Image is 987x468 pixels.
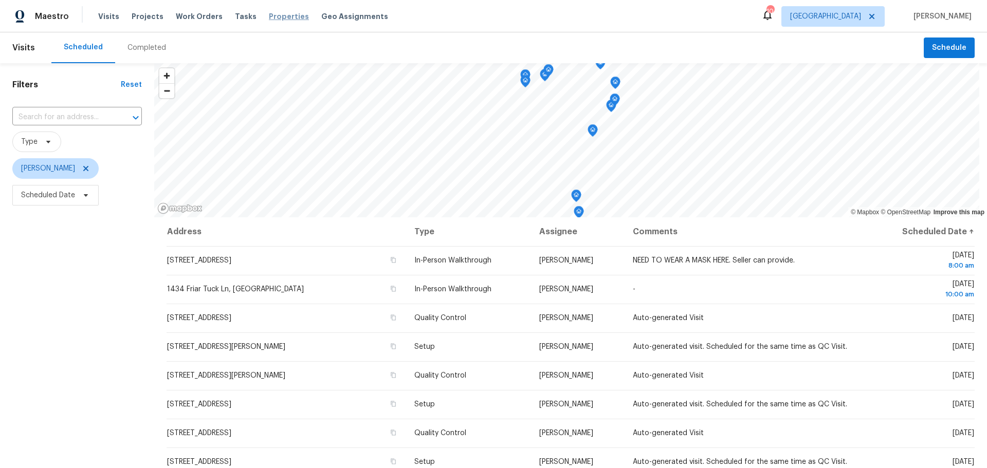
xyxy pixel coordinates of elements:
[21,190,75,200] span: Scheduled Date
[633,257,795,264] span: NEED TO WEAR A MASK HERE. Seller can provide.
[539,257,593,264] span: [PERSON_NAME]
[414,286,491,293] span: In-Person Walkthrough
[127,43,166,53] div: Completed
[633,343,847,350] span: Auto-generated visit. Scheduled for the same time as QC Visit.
[167,372,285,379] span: [STREET_ADDRESS][PERSON_NAME]
[875,280,974,299] span: [DATE]
[633,429,704,437] span: Auto-generated Visit
[539,401,593,408] span: [PERSON_NAME]
[633,314,704,322] span: Auto-generated Visit
[625,217,867,246] th: Comments
[389,370,398,380] button: Copy Address
[321,11,388,22] span: Geo Assignments
[235,13,257,20] span: Tasks
[414,458,435,465] span: Setup
[953,458,974,465] span: [DATE]
[414,429,466,437] span: Quality Control
[953,343,974,350] span: [DATE]
[633,458,847,465] span: Auto-generated visit. Scheduled for the same time as QC Visit.
[176,11,223,22] span: Work Orders
[12,109,113,125] input: Search for an address...
[269,11,309,22] span: Properties
[851,209,879,216] a: Mapbox
[167,314,231,322] span: [STREET_ADDRESS]
[414,401,435,408] span: Setup
[934,209,984,216] a: Improve this map
[953,401,974,408] span: [DATE]
[406,217,531,246] th: Type
[414,257,491,264] span: In-Person Walkthrough
[98,11,119,22] span: Visits
[389,428,398,437] button: Copy Address
[574,206,584,222] div: Map marker
[766,6,774,16] div: 10
[167,401,231,408] span: [STREET_ADDRESS]
[159,83,174,98] button: Zoom out
[159,68,174,83] button: Zoom in
[539,458,593,465] span: [PERSON_NAME]
[167,429,231,437] span: [STREET_ADDRESS]
[167,257,231,264] span: [STREET_ADDRESS]
[881,209,930,216] a: OpenStreetMap
[167,343,285,350] span: [STREET_ADDRESS][PERSON_NAME]
[875,289,974,299] div: 10:00 am
[539,372,593,379] span: [PERSON_NAME]
[520,75,531,91] div: Map marker
[790,11,861,22] span: [GEOGRAPHIC_DATA]
[633,401,847,408] span: Auto-generated visit. Scheduled for the same time as QC Visit.
[875,252,974,271] span: [DATE]
[571,190,581,205] div: Map marker
[121,80,142,90] div: Reset
[909,11,972,22] span: [PERSON_NAME]
[595,57,606,73] div: Map marker
[129,110,143,125] button: Open
[389,313,398,322] button: Copy Address
[389,342,398,351] button: Copy Address
[867,217,975,246] th: Scheduled Date ↑
[21,137,38,147] span: Type
[21,163,75,174] span: [PERSON_NAME]
[389,457,398,466] button: Copy Address
[610,77,620,92] div: Map marker
[12,80,121,90] h1: Filters
[588,124,598,140] div: Map marker
[414,372,466,379] span: Quality Control
[633,372,704,379] span: Auto-generated Visit
[875,260,974,271] div: 8:00 am
[531,217,625,246] th: Assignee
[610,93,620,109] div: Map marker
[953,429,974,437] span: [DATE]
[953,314,974,322] span: [DATE]
[539,343,593,350] span: [PERSON_NAME]
[539,314,593,322] span: [PERSON_NAME]
[543,64,554,80] div: Map marker
[64,42,103,52] div: Scheduled
[540,69,550,85] div: Map marker
[389,399,398,408] button: Copy Address
[520,69,531,85] div: Map marker
[167,217,406,246] th: Address
[953,372,974,379] span: [DATE]
[606,100,616,116] div: Map marker
[167,286,304,293] span: 1434 Friar Tuck Ln, [GEOGRAPHIC_DATA]
[132,11,163,22] span: Projects
[154,63,979,217] canvas: Map
[932,42,966,54] span: Schedule
[389,284,398,293] button: Copy Address
[389,255,398,265] button: Copy Address
[159,84,174,98] span: Zoom out
[633,286,635,293] span: -
[539,429,593,437] span: [PERSON_NAME]
[35,11,69,22] span: Maestro
[157,202,203,214] a: Mapbox homepage
[924,38,975,59] button: Schedule
[414,314,466,322] span: Quality Control
[539,286,593,293] span: [PERSON_NAME]
[414,343,435,350] span: Setup
[12,36,35,59] span: Visits
[167,458,231,465] span: [STREET_ADDRESS]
